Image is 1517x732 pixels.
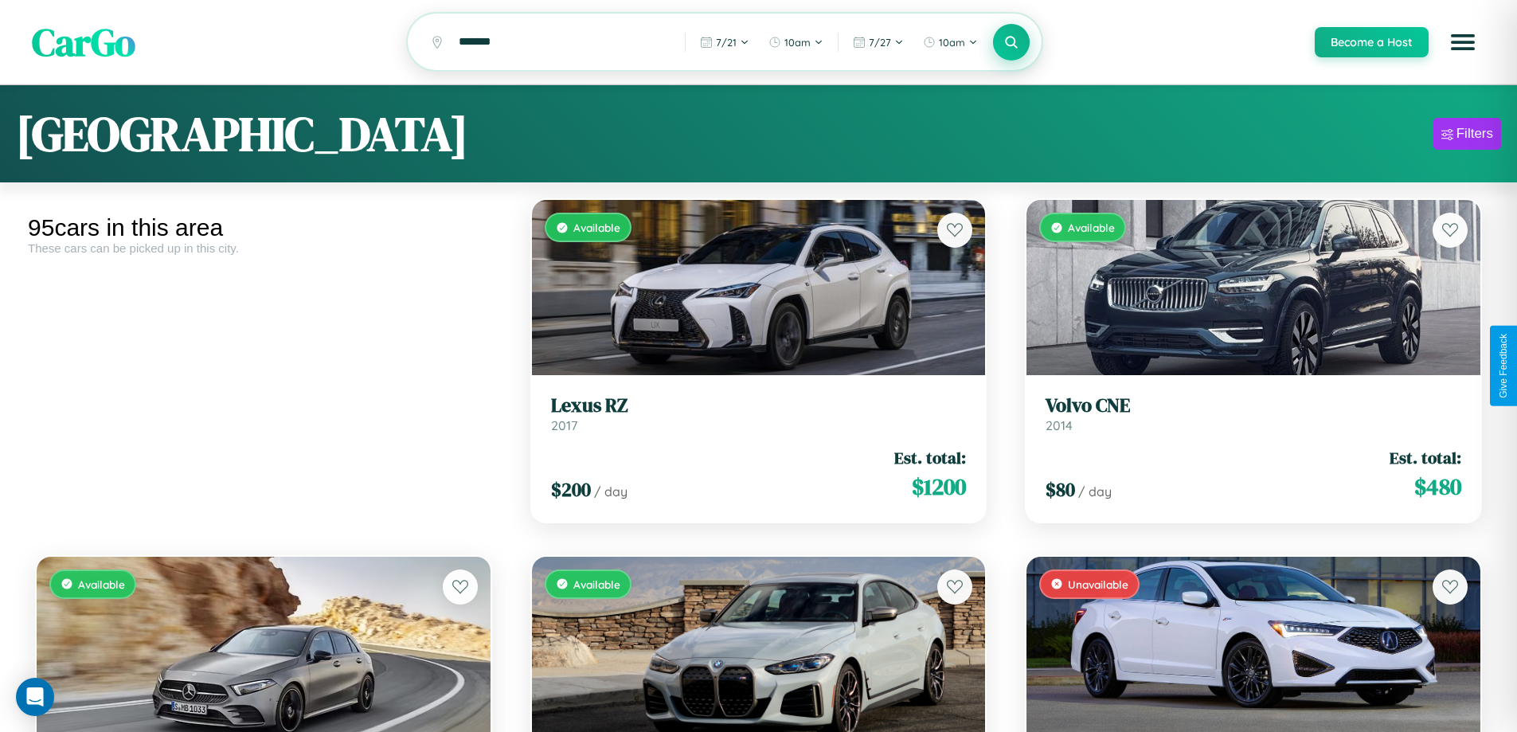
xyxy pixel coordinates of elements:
[845,29,912,55] button: 7/27
[912,471,966,503] span: $ 1200
[1414,471,1461,503] span: $ 480
[915,29,986,55] button: 10am
[573,577,620,591] span: Available
[1390,446,1461,469] span: Est. total:
[28,241,499,255] div: These cars can be picked up in this city.
[551,394,967,433] a: Lexus RZ2017
[16,678,54,716] div: Open Intercom Messenger
[1315,27,1429,57] button: Become a Host
[28,214,499,241] div: 95 cars in this area
[1046,394,1461,433] a: Volvo CNE2014
[1433,118,1501,150] button: Filters
[1456,126,1493,142] div: Filters
[894,446,966,469] span: Est. total:
[1046,394,1461,417] h3: Volvo CNE
[32,16,135,69] span: CarGo
[1046,417,1073,433] span: 2014
[760,29,831,55] button: 10am
[551,394,967,417] h3: Lexus RZ
[1078,483,1112,499] span: / day
[594,483,628,499] span: / day
[1068,221,1115,234] span: Available
[551,476,591,503] span: $ 200
[784,36,811,49] span: 10am
[692,29,757,55] button: 7/21
[78,577,125,591] span: Available
[16,101,468,166] h1: [GEOGRAPHIC_DATA]
[573,221,620,234] span: Available
[1441,20,1485,65] button: Open menu
[939,36,965,49] span: 10am
[1068,577,1128,591] span: Unavailable
[1046,476,1075,503] span: $ 80
[869,36,891,49] span: 7 / 27
[551,417,577,433] span: 2017
[716,36,737,49] span: 7 / 21
[1498,334,1509,398] div: Give Feedback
